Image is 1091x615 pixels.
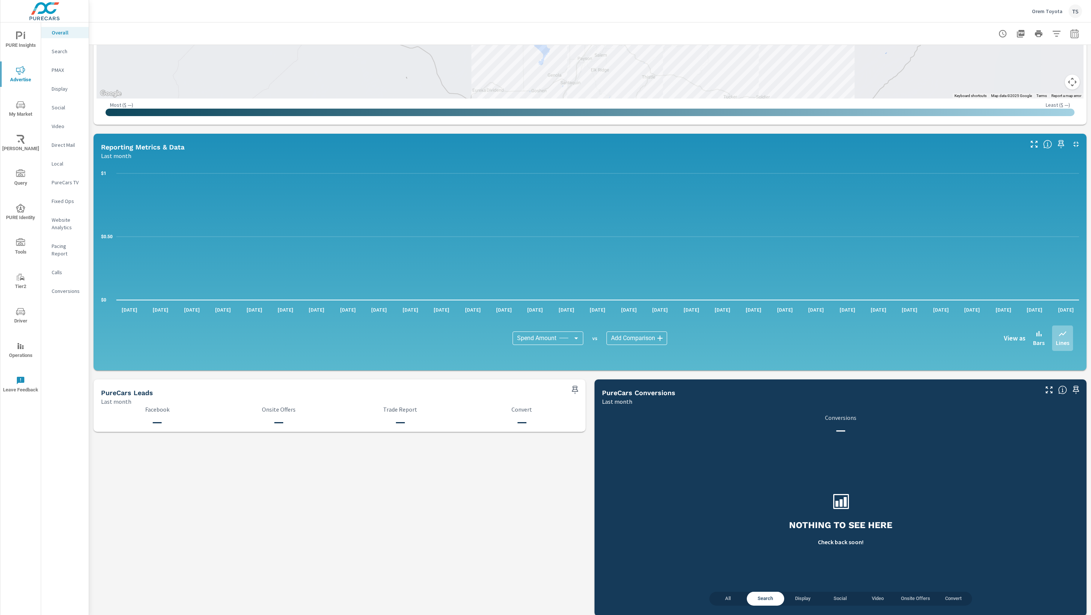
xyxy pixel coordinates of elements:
p: [DATE] [303,306,330,313]
p: Conversions [52,287,83,295]
span: Query [3,169,39,188]
p: [DATE] [147,306,174,313]
p: Last month [101,397,131,406]
p: [DATE] [335,306,361,313]
p: [DATE] [803,306,829,313]
p: Onsite Offers [223,406,335,413]
p: vs [583,335,606,342]
p: [DATE] [959,306,985,313]
div: Add Comparison [606,331,667,345]
button: Minimize Widget [1070,138,1082,150]
text: $0 [101,297,106,303]
div: Calls [41,267,89,278]
p: Display [52,85,83,93]
p: [DATE] [616,306,642,313]
button: Keyboard shortcuts [954,93,987,99]
p: Bars [1033,338,1045,347]
p: [DATE] [584,306,611,313]
p: Lines [1056,338,1069,347]
p: Facebook [101,406,214,413]
span: [PERSON_NAME] [3,135,39,153]
span: Advertise [3,66,39,84]
button: Make Fullscreen [1028,138,1040,150]
div: Pacing Report [41,240,89,259]
div: TS [1069,4,1082,18]
p: Fixed Ops [52,197,83,205]
div: nav menu [0,22,41,402]
p: Search [52,48,83,55]
div: PureCars TV [41,177,89,188]
p: PMAX [52,66,83,74]
p: Check back soon! [818,537,864,546]
p: [DATE] [990,306,1017,313]
p: Overall [52,29,83,36]
p: [DATE] [896,306,923,313]
div: Video [41,121,89,132]
p: Trade Report [344,406,457,413]
p: PureCars TV [52,179,83,186]
button: "Export Report to PDF" [1013,26,1028,41]
h3: — [101,416,214,428]
p: Pacing Report [52,242,83,257]
span: Leave Feedback [3,376,39,394]
a: Terms [1036,94,1047,98]
div: Direct Mail [41,139,89,151]
span: My Market [3,100,39,119]
p: [DATE] [709,306,736,313]
span: Social [826,594,855,603]
p: [DATE] [772,306,798,313]
div: Display [41,83,89,94]
h6: View as [1004,334,1026,342]
span: Understand performance data overtime and see how metrics compare to each other. [1043,140,1052,149]
p: Direct Mail [52,141,83,149]
span: Save this to your personalized report [1070,384,1082,396]
h5: PureCars Leads [101,389,153,397]
span: Search [751,594,780,603]
h3: — [223,416,335,428]
a: Open this area in Google Maps (opens a new window) [98,89,123,99]
h3: — [344,416,457,428]
div: Spend Amount [513,331,583,345]
p: Least ( $ — ) [1046,102,1070,108]
p: Most ( $ — ) [110,102,133,108]
div: Website Analytics [41,214,89,233]
img: Google [98,89,123,99]
p: [DATE] [179,306,205,313]
p: Convert [465,406,578,413]
text: $0.50 [101,234,113,239]
span: Understand conversion over the selected time range. [1058,385,1067,394]
h3: — [602,424,1079,437]
p: Website Analytics [52,216,83,231]
p: [DATE] [928,306,954,313]
span: Map data ©2025 Google [991,94,1032,98]
p: [DATE] [428,306,455,313]
p: [DATE] [865,306,892,313]
button: Print Report [1031,26,1046,41]
p: [DATE] [491,306,517,313]
span: Tier2 [3,273,39,291]
p: [DATE] [1053,306,1079,313]
p: [DATE] [647,306,673,313]
p: Video [52,122,83,130]
p: Orem Toyota [1032,8,1063,15]
button: Make Fullscreen [1043,384,1055,396]
a: Report a map error [1051,94,1081,98]
button: Select Date Range [1067,26,1082,41]
span: PURE Identity [3,204,39,222]
p: [DATE] [116,306,143,313]
span: Spend Amount [517,334,556,342]
span: Add Comparison [611,334,655,342]
p: [DATE] [397,306,424,313]
span: Video [864,594,892,603]
h5: PureCars Conversions [602,389,675,397]
button: Map camera controls [1065,75,1080,90]
p: [DATE] [834,306,861,313]
div: Search [41,46,89,57]
div: Local [41,158,89,169]
p: [DATE] [272,306,299,313]
div: Conversions [41,285,89,297]
button: Apply Filters [1049,26,1064,41]
span: Operations [3,342,39,360]
span: All [714,594,742,603]
p: Last month [602,397,632,406]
